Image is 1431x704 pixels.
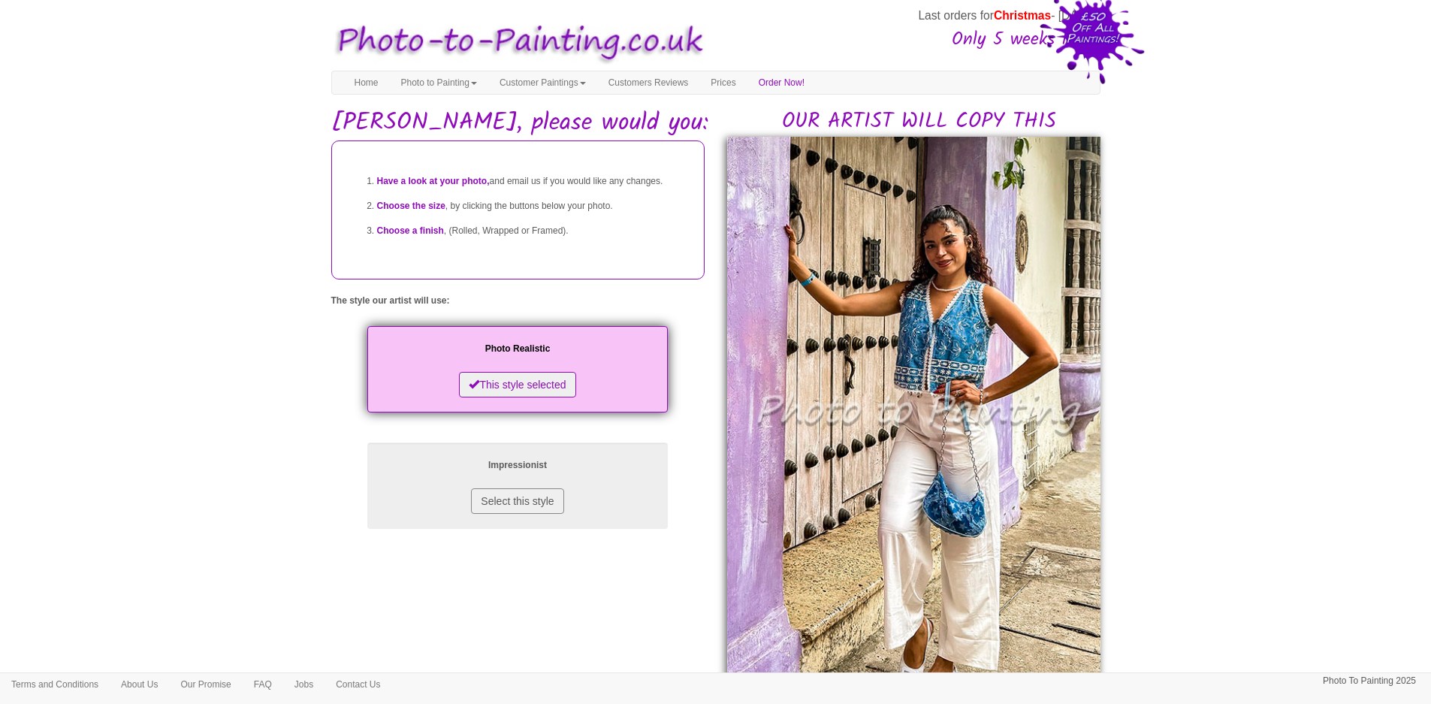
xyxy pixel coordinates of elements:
a: Our Promise [169,673,242,696]
li: , by clicking the buttons below your photo. [377,194,689,219]
p: Photo To Painting 2025 [1323,673,1416,689]
span: Last orders for - [DATE] [918,9,1094,22]
span: Choose the size [377,201,445,211]
a: Home [343,71,390,94]
a: Prices [699,71,747,94]
label: The style our artist will use: [331,295,450,307]
span: Christmas [994,9,1051,22]
a: FAQ [243,673,283,696]
a: Photo to Painting [390,71,488,94]
h3: Only 5 weeks left! [711,30,1095,50]
button: Select this style [471,488,563,514]
a: Jobs [283,673,325,696]
a: Customer Paintings [488,71,597,94]
a: Order Now! [747,71,816,94]
button: This style selected [459,372,575,397]
span: Choose a finish [377,225,444,236]
a: Customers Reviews [597,71,700,94]
h2: OUR ARTIST WILL COPY THIS [738,110,1100,134]
h1: [PERSON_NAME], please would you: [331,110,1100,136]
p: Photo Realistic [382,341,653,357]
p: Impressionist [382,458,653,473]
span: Have a look at your photo, [377,176,490,186]
a: Contact Us [325,673,391,696]
img: Photo to Painting [324,14,708,71]
li: , (Rolled, Wrapped or Framed). [377,219,689,243]
a: About Us [110,673,169,696]
li: and email us if you would like any changes. [377,169,689,194]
